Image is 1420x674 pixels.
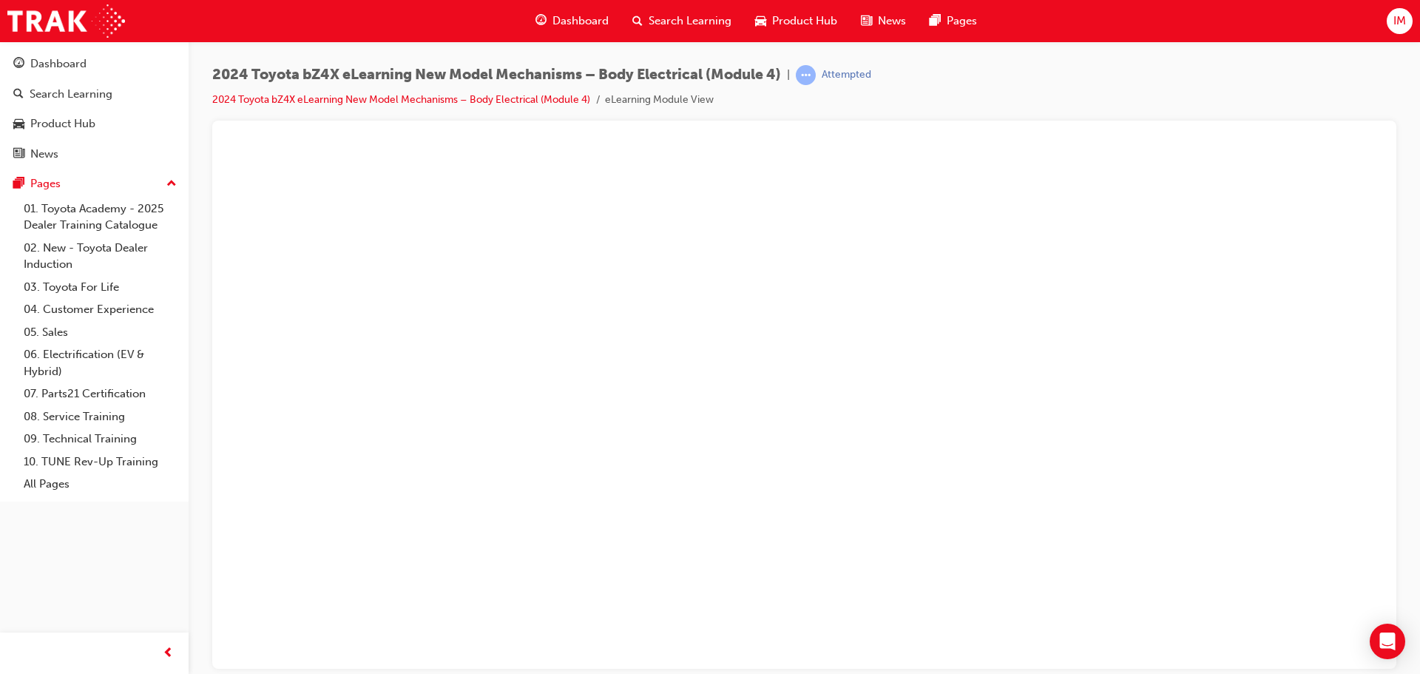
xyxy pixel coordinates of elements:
[6,81,183,108] a: Search Learning
[18,237,183,276] a: 02. New - Toyota Dealer Induction
[605,92,714,109] li: eLearning Module View
[535,12,547,30] span: guage-icon
[796,65,816,85] span: learningRecordVerb_ATTEMPT-icon
[552,13,609,30] span: Dashboard
[6,50,183,78] a: Dashboard
[18,428,183,451] a: 09. Technical Training
[18,451,183,474] a: 10. TUNE Rev-Up Training
[787,67,790,84] span: |
[861,12,872,30] span: news-icon
[166,175,177,194] span: up-icon
[18,405,183,428] a: 08. Service Training
[6,141,183,168] a: News
[743,6,849,36] a: car-iconProduct Hub
[18,383,183,405] a: 07. Parts21 Certification
[930,12,941,30] span: pages-icon
[30,115,95,132] div: Product Hub
[621,6,743,36] a: search-iconSearch Learning
[649,13,731,30] span: Search Learning
[755,12,766,30] span: car-icon
[947,13,977,30] span: Pages
[30,146,58,163] div: News
[1370,624,1405,659] div: Open Intercom Messenger
[1387,8,1413,34] button: IM
[18,343,183,383] a: 06. Electrification (EV & Hybrid)
[6,110,183,138] a: Product Hub
[822,68,871,82] div: Attempted
[13,88,24,101] span: search-icon
[18,298,183,321] a: 04. Customer Experience
[18,276,183,299] a: 03. Toyota For Life
[13,58,24,71] span: guage-icon
[30,86,112,103] div: Search Learning
[6,170,183,198] button: Pages
[632,12,643,30] span: search-icon
[13,178,24,191] span: pages-icon
[30,55,87,73] div: Dashboard
[163,644,174,663] span: prev-icon
[772,13,837,30] span: Product Hub
[6,47,183,170] button: DashboardSearch LearningProduct HubNews
[30,175,61,192] div: Pages
[7,4,125,38] img: Trak
[13,118,24,131] span: car-icon
[212,93,590,106] a: 2024 Toyota bZ4X eLearning New Model Mechanisms – Body Electrical (Module 4)
[18,473,183,496] a: All Pages
[1393,13,1406,30] span: IM
[18,198,183,237] a: 01. Toyota Academy - 2025 Dealer Training Catalogue
[878,13,906,30] span: News
[212,67,781,84] span: 2024 Toyota bZ4X eLearning New Model Mechanisms – Body Electrical (Module 4)
[918,6,989,36] a: pages-iconPages
[18,321,183,344] a: 05. Sales
[13,148,24,161] span: news-icon
[849,6,918,36] a: news-iconNews
[524,6,621,36] a: guage-iconDashboard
